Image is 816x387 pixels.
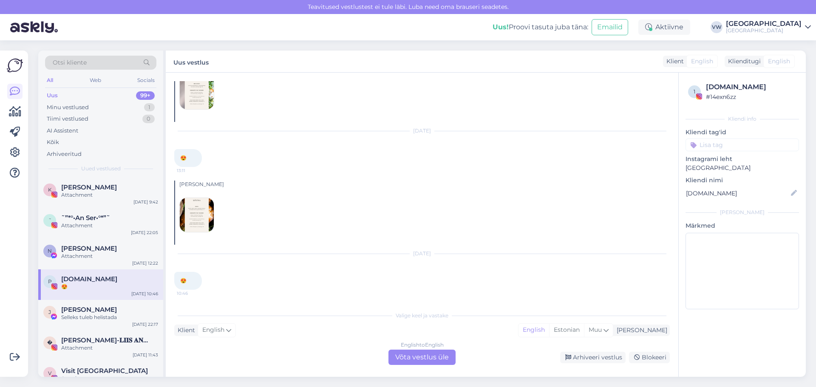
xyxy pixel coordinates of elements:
[61,222,158,229] div: Attachment
[388,350,456,365] div: Võta vestlus üle
[133,352,158,358] div: [DATE] 11:43
[174,127,670,135] div: [DATE]
[131,229,158,236] div: [DATE] 22:05
[45,75,55,86] div: All
[686,138,799,151] input: Lisa tag
[53,58,87,67] span: Otsi kliente
[61,275,117,283] span: Päevapraad.ee
[686,221,799,230] p: Märkmed
[560,352,626,363] div: Arhiveeri vestlus
[136,75,156,86] div: Socials
[726,20,811,34] a: [GEOGRAPHIC_DATA][GEOGRAPHIC_DATA]
[48,309,51,315] span: J
[663,57,684,66] div: Klient
[202,325,224,335] span: English
[706,82,796,92] div: [DOMAIN_NAME]
[48,217,51,223] span: ˜
[136,91,155,100] div: 99+
[694,88,695,95] span: 1
[401,341,444,349] div: English to English
[686,128,799,137] p: Kliendi tag'id
[174,312,670,319] div: Valige keel ja vastake
[61,252,158,260] div: Attachment
[7,57,23,73] img: Askly Logo
[61,283,158,291] div: 😍
[48,370,51,376] span: V
[686,176,799,185] p: Kliendi nimi
[725,57,761,66] div: Klienditugi
[711,21,722,33] div: VW
[61,306,117,314] span: Jaanika Aasav
[638,20,690,35] div: Aktiivne
[686,115,799,123] div: Kliendi info
[726,20,802,27] div: [GEOGRAPHIC_DATA]
[691,57,713,66] span: English
[61,375,158,382] div: Attachment
[180,277,187,284] span: 😍
[61,344,158,352] div: Attachment
[47,115,88,123] div: Tiimi vestlused
[174,250,670,257] div: [DATE]
[592,19,628,35] button: Emailid
[706,92,796,102] div: # 14exn6zz
[493,23,509,31] b: Uus!
[177,167,209,174] span: 13:11
[47,127,78,135] div: AI Assistent
[180,198,214,232] img: attachment
[174,326,195,335] div: Klient
[48,186,52,193] span: K
[47,339,52,346] span: �
[47,103,89,112] div: Minu vestlused
[61,245,117,252] span: Nele Grandberg
[549,324,584,336] div: Estonian
[180,155,187,161] span: 😍
[47,91,58,100] div: Uus
[613,326,667,335] div: [PERSON_NAME]
[493,22,588,32] div: Proovi tasuta juba täna:
[179,181,670,188] div: [PERSON_NAME]
[726,27,802,34] div: [GEOGRAPHIC_DATA]
[61,184,117,191] span: Katri Kägo
[142,115,155,123] div: 0
[686,164,799,172] p: [GEOGRAPHIC_DATA]
[61,367,148,375] span: Visit Pärnu
[88,75,103,86] div: Web
[686,189,789,198] input: Lisa nimi
[177,290,209,297] span: 10:46
[180,75,214,109] img: attachment
[48,248,52,254] span: N
[131,291,158,297] div: [DATE] 10:46
[144,103,155,112] div: 1
[61,336,150,344] span: 𝐀𝐍𝐍𝐀-𝐋𝐈𝐈𝐒 𝐀𝐍𝐍𝐔𝐒
[47,150,82,158] div: Arhiveeritud
[132,321,158,328] div: [DATE] 22:17
[589,326,602,333] span: Muu
[768,57,790,66] span: English
[629,352,670,363] div: Blokeeri
[61,191,158,199] div: Attachment
[173,56,209,67] label: Uus vestlus
[48,278,52,285] span: P
[61,314,158,321] div: Selleks tuleb helistada
[686,209,799,216] div: [PERSON_NAME]
[686,155,799,164] p: Instagrami leht
[133,199,158,205] div: [DATE] 9:42
[132,260,158,266] div: [DATE] 12:22
[61,214,110,222] span: ˜”*°•An Ser•°*”˜
[47,138,59,147] div: Kõik
[81,165,121,172] span: Uued vestlused
[518,324,549,336] div: English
